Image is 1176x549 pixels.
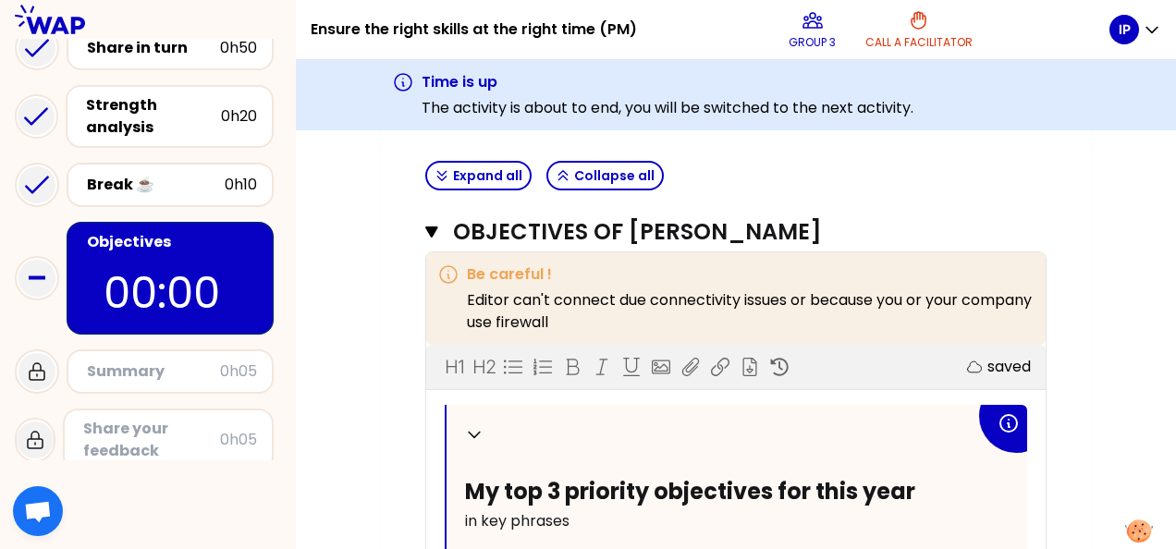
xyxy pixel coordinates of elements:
p: 00:00 [104,261,237,325]
div: 0h05 [220,360,257,383]
div: 0h05 [220,429,257,451]
div: Summary [87,360,220,383]
button: Call a facilitator [858,2,980,57]
p: Editor can't connect due connectivity issues or because you or your company use firewall [467,289,1035,334]
div: Strength analysis [86,94,221,139]
p: H1 [445,354,464,380]
h3: Objectives of [PERSON_NAME] [453,217,983,247]
p: Group 3 [789,35,836,50]
button: IP [1109,15,1161,44]
button: Group 3 [781,2,843,57]
div: 0h10 [225,174,257,196]
button: Expand all [425,161,532,190]
div: Share in turn [87,37,220,59]
div: Share your feedback [83,418,220,462]
span: My top 3 priority objectives for this year [465,476,915,506]
button: Collapse all [546,161,664,190]
p: Call a facilitator [865,35,973,50]
span: in key phrases [465,510,570,531]
div: Objectives [87,231,257,253]
h3: Be careful ! [467,263,1035,286]
div: Break ☕️ [87,174,225,196]
button: Objectives of [PERSON_NAME] [425,217,1047,247]
p: saved [987,356,1031,378]
div: 0h50 [220,37,257,59]
div: 0h20 [221,105,257,128]
h3: Time is up [422,71,913,93]
p: IP [1119,20,1131,39]
div: Aprire la chat [13,486,63,536]
p: H2 [472,354,496,380]
p: The activity is about to end, you will be switched to the next activity. [422,97,913,119]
